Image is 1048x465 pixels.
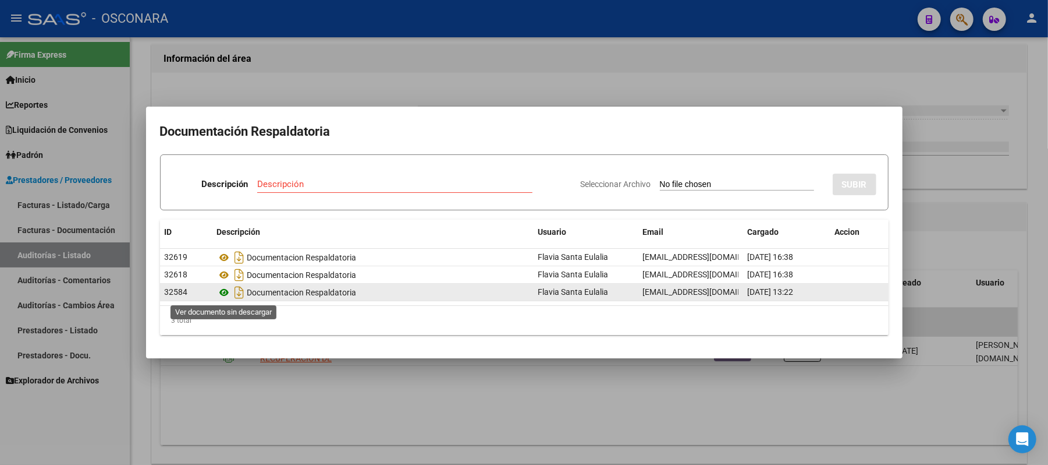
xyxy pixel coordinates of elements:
[160,121,889,143] h2: Documentación Respaldatoria
[160,220,212,245] datatable-header-cell: ID
[835,227,860,237] span: Accion
[217,248,529,267] div: Documentacion Respaldatoria
[217,283,529,302] div: Documentacion Respaldatoria
[638,220,743,245] datatable-header-cell: Email
[748,227,779,237] span: Cargado
[748,270,794,279] span: [DATE] 16:38
[232,248,247,267] i: Descargar documento
[212,220,534,245] datatable-header-cell: Descripción
[748,252,794,262] span: [DATE] 16:38
[201,178,248,191] p: Descripción
[842,179,867,190] span: SUBIR
[643,270,772,279] span: [EMAIL_ADDRESS][DOMAIN_NAME]
[1008,425,1036,453] div: Open Intercom Messenger
[643,227,664,237] span: Email
[581,179,651,189] span: Seleccionar Archivo
[165,252,188,262] span: 32619
[165,227,172,237] span: ID
[165,287,188,297] span: 32584
[538,252,609,262] span: Flavia Santa Eulalia
[217,266,529,284] div: Documentacion Respaldatoria
[165,270,188,279] span: 32618
[217,227,261,237] span: Descripción
[538,227,567,237] span: Usuario
[538,287,609,297] span: Flavia Santa Eulalia
[232,283,247,302] i: Descargar documento
[830,220,889,245] datatable-header-cell: Accion
[538,270,609,279] span: Flavia Santa Eulalia
[232,266,247,284] i: Descargar documento
[643,287,772,297] span: [EMAIL_ADDRESS][DOMAIN_NAME]
[534,220,638,245] datatable-header-cell: Usuario
[748,287,794,297] span: [DATE] 13:22
[833,174,876,195] button: SUBIR
[643,252,772,262] span: [EMAIL_ADDRESS][DOMAIN_NAME]
[743,220,830,245] datatable-header-cell: Cargado
[160,306,889,335] div: 3 total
